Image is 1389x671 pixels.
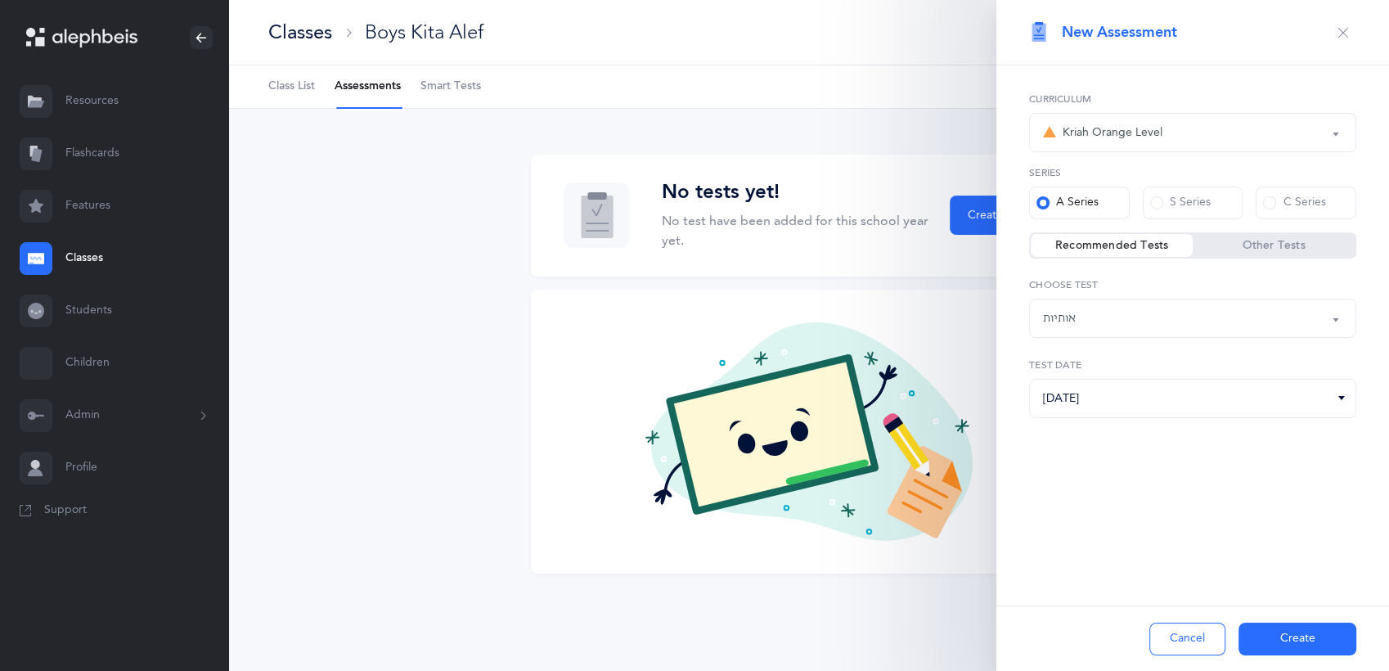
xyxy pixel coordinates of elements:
label: Choose test [1029,277,1356,292]
button: Cancel [1149,623,1225,655]
div: אותיות [1043,310,1076,327]
label: Curriculum [1029,92,1356,106]
label: Series [1029,165,1356,180]
span: Smart Tests [420,79,481,95]
div: A Series [1036,195,1099,211]
button: Create [1238,623,1356,655]
div: Kriah Orange Level [1043,123,1162,142]
div: Boys Kita Alef [365,19,483,46]
label: Other Tests [1193,237,1355,254]
span: Support [44,502,87,519]
label: Test date [1029,358,1356,372]
button: Create a Test [950,196,1054,235]
span: Create a Test [967,207,1036,224]
button: אותיות [1029,299,1356,338]
span: Class List [268,79,315,95]
input: 03/04/2024 [1029,379,1356,418]
span: New Assessment [1062,22,1177,43]
h3: No tests yet! [662,181,930,205]
div: Classes [268,19,332,46]
button: Kriah Orange Level [1029,113,1356,152]
div: C Series [1263,195,1325,211]
div: S Series [1150,195,1211,211]
label: Recommended Tests [1031,237,1193,254]
p: No test have been added for this school year yet. [662,211,930,250]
